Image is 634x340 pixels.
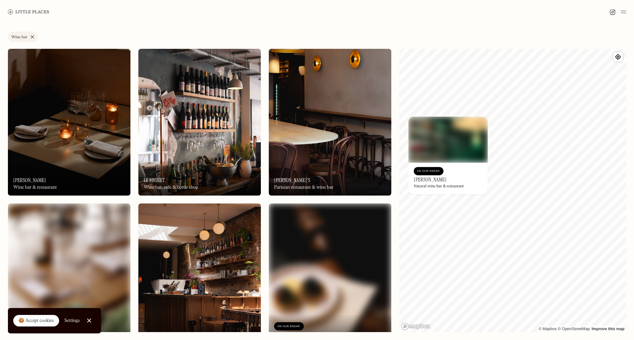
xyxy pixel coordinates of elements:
[13,185,57,190] div: Wine bar & restaurant
[144,332,158,338] h3: Blinds
[8,49,130,196] a: LunaLuna[PERSON_NAME]Wine bar & restaurant
[414,176,446,183] h3: [PERSON_NAME]
[64,318,80,323] div: Settings
[277,323,300,330] div: On Our Radar
[18,318,54,324] div: 🍪 Accept cookies
[408,116,488,194] a: Bar CrispinBar CrispinOn Our Radar[PERSON_NAME]Natural wine bar & restaurant
[401,323,430,330] a: Mapbox homepage
[83,314,96,327] a: Close Cookie Popup
[414,184,464,189] div: Natural wine bar & restaurant
[558,326,590,331] a: OpenStreetMap
[539,326,557,331] a: Mapbox
[13,315,59,327] a: 🍪 Accept cookies
[11,35,27,39] div: Wine bar
[274,177,310,183] h3: [PERSON_NAME]'s
[138,49,261,196] img: Le Regret
[144,185,198,190] div: Wine bar, cafe & bottle shop
[269,49,391,196] img: Marjorie's
[613,52,623,62] button: Find my location
[269,49,391,196] a: Marjorie'sMarjorie's[PERSON_NAME]'sParisian restaurant & wine bar
[13,177,46,183] h3: [PERSON_NAME]
[8,49,130,196] img: Luna
[144,177,165,183] h3: Le Regret
[8,32,38,42] a: Wine bar
[138,49,261,196] a: Le RegretLe RegretLe RegretWine bar, cafe & bottle shop
[64,313,80,328] a: Settings
[408,116,488,163] img: Bar Crispin
[592,326,624,331] a: Improve this map
[417,168,440,174] div: On Our Radar
[399,49,626,332] canvas: Map
[274,332,286,338] h3: Sesta
[274,185,334,190] div: Parisian restaurant & wine bar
